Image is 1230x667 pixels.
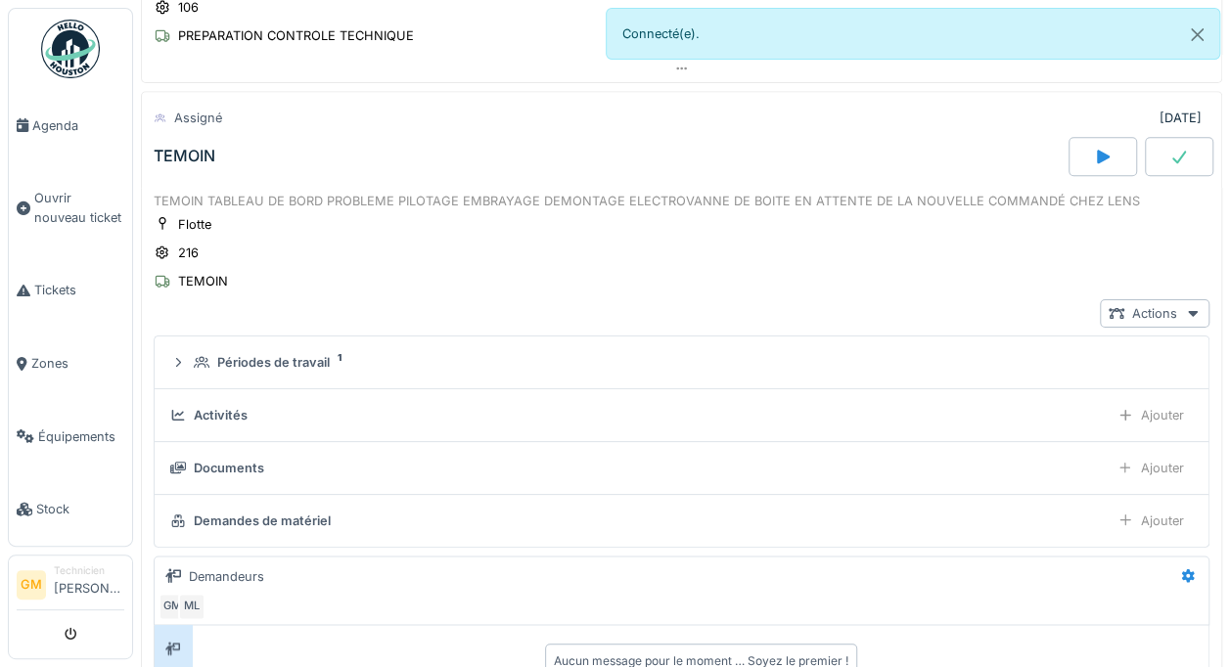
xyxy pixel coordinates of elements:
div: TEMOIN TABLEAU DE BORD PROBLEME PILOTAGE EMBRAYAGE DEMONTAGE ELECTROVANNE DE BOITE EN ATTENTE DE ... [154,192,1209,210]
div: Technicien [54,563,124,578]
div: Actions [1100,299,1209,328]
span: Tickets [34,281,124,299]
div: Activités [194,406,248,424]
summary: Demandes de matérielAjouter [162,503,1201,539]
span: Équipements [38,427,124,446]
div: TEMOIN [154,147,215,165]
li: GM [17,570,46,600]
summary: ActivitésAjouter [162,397,1201,433]
div: [DATE] [1160,109,1202,127]
span: Stock [36,500,124,518]
span: Agenda [32,116,124,135]
div: Périodes de travail [217,353,330,372]
a: Ouvrir nouveau ticket [9,162,132,254]
div: PREPARATION CONTROLE TECHNIQUE [178,26,414,45]
div: Demandes de matériel [194,511,331,530]
div: 216 [178,244,199,262]
div: Assigné [174,109,222,127]
div: TEMOIN [178,272,228,290]
div: Ajouter [1109,454,1193,482]
a: Tickets [9,254,132,328]
a: Agenda [9,89,132,162]
div: Demandeurs [189,567,264,586]
div: Ajouter [1109,507,1193,535]
a: Zones [9,327,132,400]
summary: Périodes de travail1 [162,344,1201,380]
img: Badge_color-CXgf-gQk.svg [41,20,100,78]
a: GM Technicien[PERSON_NAME] [17,563,124,610]
div: GM [159,593,186,620]
summary: DocumentsAjouter [162,450,1201,486]
div: Connecté(e). [606,8,1221,60]
div: Ajouter [1109,401,1193,429]
div: Documents [194,459,264,477]
span: Zones [31,354,124,373]
li: [PERSON_NAME] [54,563,124,605]
a: Équipements [9,400,132,473]
button: Close [1175,9,1219,61]
div: ML [178,593,205,620]
a: Stock [9,473,132,547]
div: Flotte [178,215,211,234]
span: Ouvrir nouveau ticket [34,189,124,226]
